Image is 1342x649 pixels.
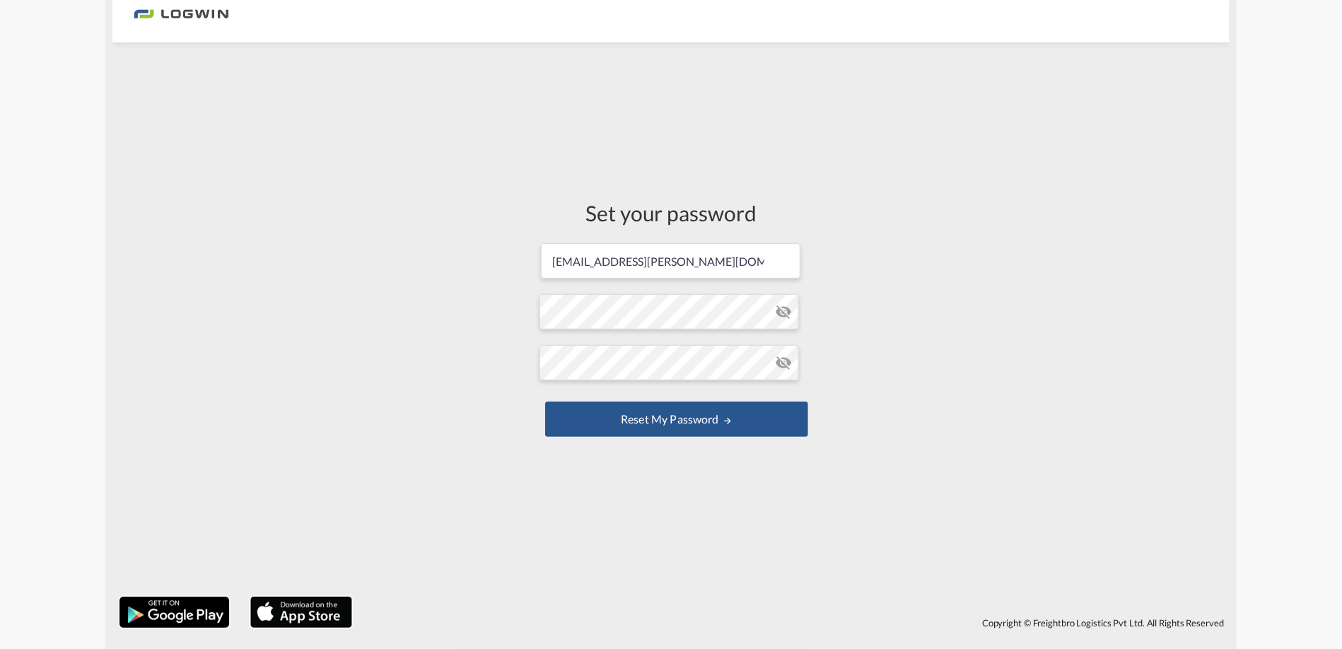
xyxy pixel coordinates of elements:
[541,243,800,279] input: Email address
[359,611,1230,635] div: Copyright © Freightbro Logistics Pvt Ltd. All Rights Reserved
[539,198,803,228] div: Set your password
[118,595,231,629] img: google.png
[545,402,808,437] button: UPDATE MY PASSWORD
[775,354,792,371] md-icon: icon-eye-off
[249,595,354,629] img: apple.png
[775,303,792,320] md-icon: icon-eye-off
